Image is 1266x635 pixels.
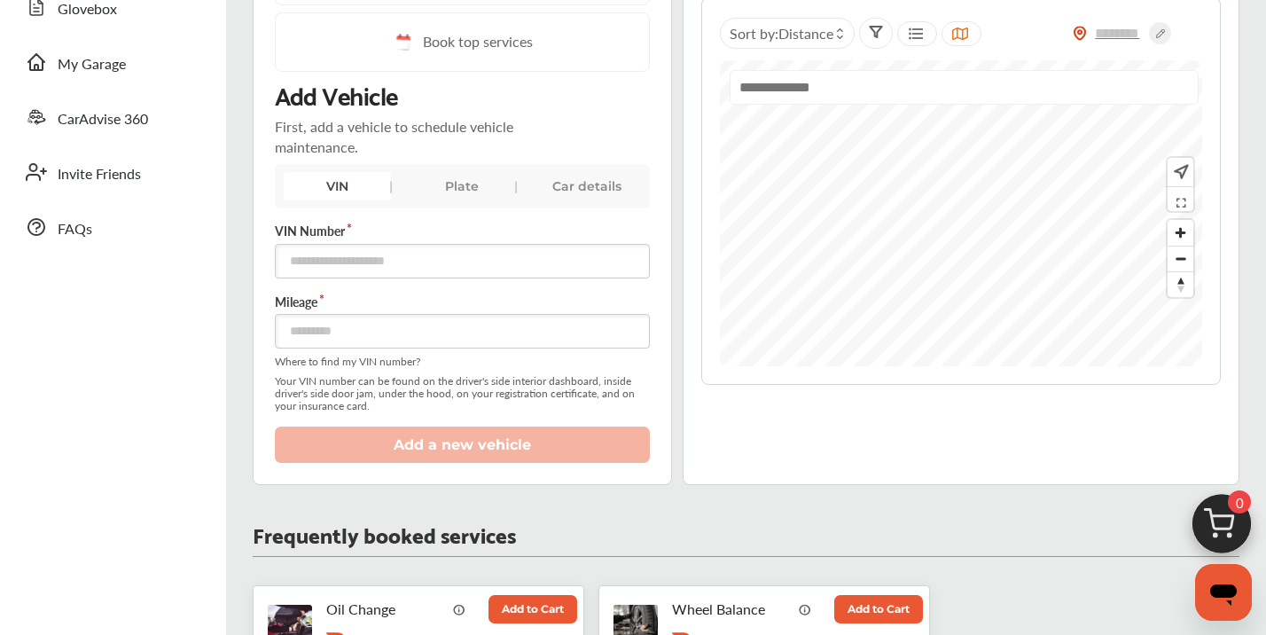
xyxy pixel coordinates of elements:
canvas: Map [720,60,1203,366]
p: First, add a vehicle to schedule vehicle maintenance. [275,116,537,157]
p: Oil Change [326,600,447,617]
button: Zoom out [1168,246,1193,271]
img: info_icon_vector.svg [799,603,811,615]
span: Sort by : [730,23,833,43]
button: Add to Cart [488,595,577,623]
img: cal_icon.0803b883.svg [391,31,414,53]
span: CarAdvise 360 [58,108,148,131]
div: Car details [534,172,641,200]
a: Book top services [275,12,650,72]
span: FAQs [58,218,92,241]
a: Invite Friends [16,149,208,195]
a: FAQs [16,204,208,250]
span: Book top services [423,31,533,53]
button: Zoom in [1168,220,1193,246]
label: Mileage [275,293,650,310]
img: recenter.ce011a49.svg [1170,162,1189,182]
a: CarAdvise 360 [16,94,208,140]
span: Your VIN number can be found on the driver's side interior dashboard, inside driver's side door j... [275,375,650,412]
span: 0 [1228,490,1251,513]
span: My Garage [58,53,126,76]
a: My Garage [16,39,208,85]
p: Add Vehicle [275,79,398,109]
span: Distance [778,23,833,43]
button: Reset bearing to north [1168,271,1193,297]
p: Wheel Balance [672,600,793,617]
p: Frequently booked services [253,525,516,542]
label: VIN Number [275,222,650,239]
iframe: Button to launch messaging window [1195,564,1252,621]
img: cart_icon.3d0951e8.svg [1179,486,1264,571]
div: Plate [409,172,516,200]
div: VIN [284,172,391,200]
span: Where to find my VIN number? [275,356,650,368]
img: info_icon_vector.svg [453,603,465,615]
span: Reset bearing to north [1168,272,1193,297]
span: Invite Friends [58,163,141,186]
img: location_vector_orange.38f05af8.svg [1073,26,1087,41]
button: Add to Cart [834,595,923,623]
